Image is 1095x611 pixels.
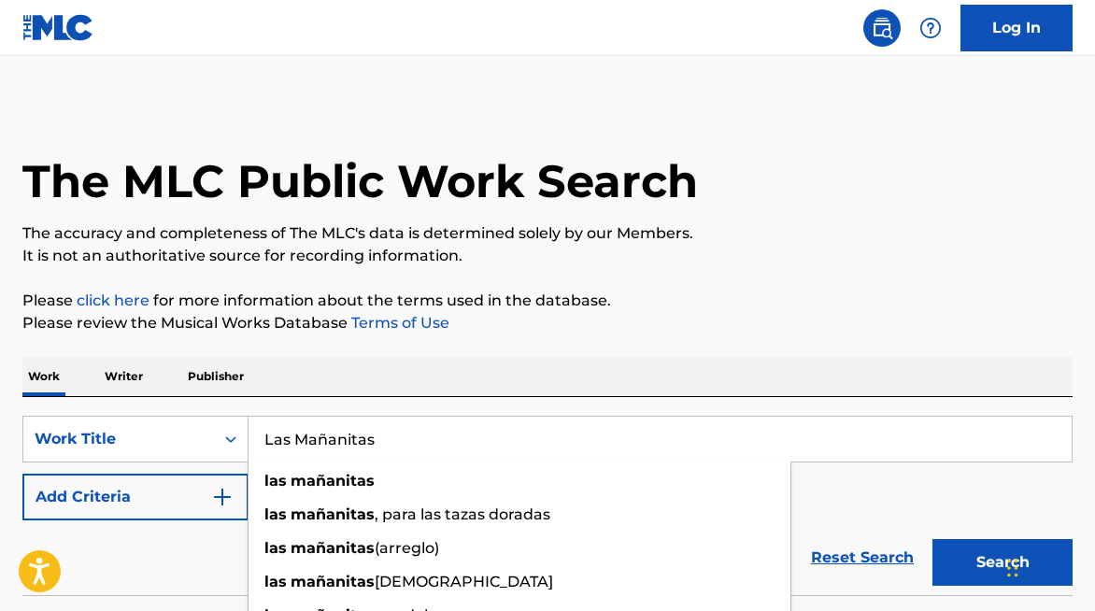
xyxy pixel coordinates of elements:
strong: mañanitas [291,472,375,490]
img: 9d2ae6d4665cec9f34b9.svg [211,486,234,508]
div: Work Title [35,428,203,450]
form: Search Form [22,416,1073,595]
p: Writer [99,357,149,396]
p: Please review the Musical Works Database [22,312,1073,334]
p: Publisher [182,357,249,396]
button: Add Criteria [22,474,249,520]
strong: mañanitas [291,573,375,590]
span: , para las tazas doradas [375,505,550,523]
p: Work [22,357,65,396]
p: The accuracy and completeness of The MLC's data is determined solely by our Members. [22,222,1073,245]
strong: mañanitas [291,505,375,523]
div: Drag [1007,540,1018,596]
a: Public Search [863,9,901,47]
img: help [919,17,942,39]
a: Reset Search [802,537,923,578]
strong: las [264,505,287,523]
p: It is not an authoritative source for recording information. [22,245,1073,267]
div: Help [912,9,949,47]
img: search [871,17,893,39]
span: [DEMOGRAPHIC_DATA] [375,573,553,590]
h1: The MLC Public Work Search [22,153,698,209]
strong: las [264,472,287,490]
a: Terms of Use [348,314,449,332]
p: Please for more information about the terms used in the database. [22,290,1073,312]
iframe: Chat Widget [1002,521,1095,611]
a: Log In [960,5,1073,51]
img: MLC Logo [22,14,94,41]
strong: las [264,539,287,557]
span: (arreglo) [375,539,439,557]
strong: mañanitas [291,539,375,557]
button: Search [932,539,1073,586]
a: click here [77,291,149,309]
strong: las [264,573,287,590]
